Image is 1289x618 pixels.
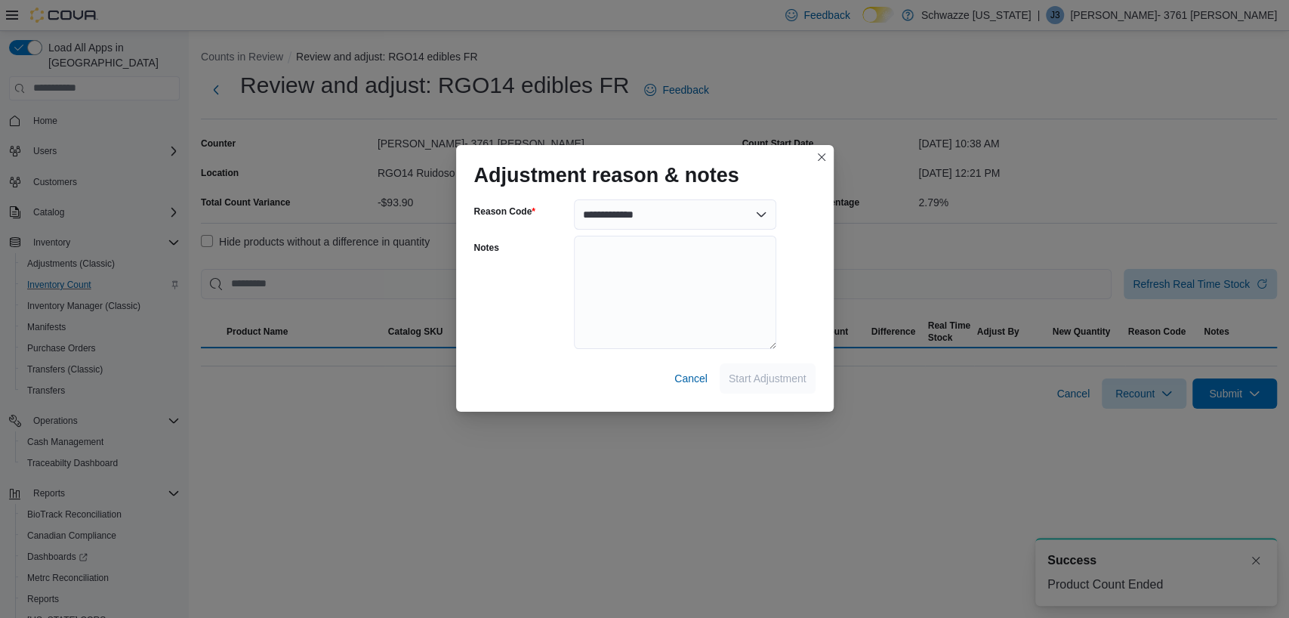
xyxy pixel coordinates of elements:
[813,148,831,166] button: Closes this modal window
[474,163,739,187] h1: Adjustment reason & notes
[720,363,816,394] button: Start Adjustment
[474,242,499,254] label: Notes
[674,371,708,386] span: Cancel
[474,205,535,218] label: Reason Code
[668,363,714,394] button: Cancel
[729,371,806,386] span: Start Adjustment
